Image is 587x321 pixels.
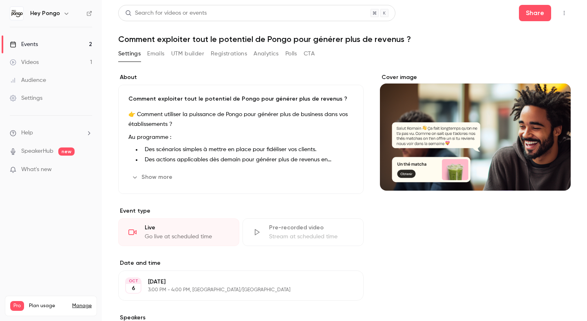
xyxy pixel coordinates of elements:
[128,95,353,103] p: Comment exploiter tout le potentiel de Pongo pour générer plus de revenus ?
[145,224,229,232] div: Live
[141,145,353,154] li: Des scénarios simples à mettre en place pour fidéliser vos clients.
[10,40,38,48] div: Events
[58,147,75,156] span: new
[125,9,207,18] div: Search for videos or events
[10,7,23,20] img: Hey Pongo
[211,47,247,60] button: Registrations
[10,76,46,84] div: Audience
[10,129,92,137] li: help-dropdown-opener
[118,73,364,81] label: About
[128,132,353,142] p: Au programme :
[118,47,141,60] button: Settings
[132,284,135,292] p: 6
[118,207,364,215] p: Event type
[148,287,320,293] p: 3:00 PM - 4:00 PM, [GEOGRAPHIC_DATA]/[GEOGRAPHIC_DATA]
[21,147,53,156] a: SpeakerHub
[519,5,551,21] button: Share
[141,156,353,164] li: Des actions applicables dès demain pour générer plus de revenus en travaillant votre base clients
[21,129,33,137] span: Help
[171,47,204,60] button: UTM builder
[128,110,353,129] p: 👉 Comment utiliser la puissance de Pongo pour générer plus de business dans vos établissements ?
[118,259,364,267] label: Date and time
[10,94,42,102] div: Settings
[30,9,60,18] h6: Hey Pongo
[380,73,571,191] section: Cover image
[380,73,571,81] label: Cover image
[285,47,297,60] button: Polls
[126,278,141,284] div: OCT
[29,303,67,309] span: Plan usage
[269,224,353,232] div: Pre-recorded video
[147,47,164,60] button: Emails
[72,303,92,309] a: Manage
[304,47,315,60] button: CTA
[10,58,39,66] div: Videos
[254,47,279,60] button: Analytics
[128,171,177,184] button: Show more
[21,165,52,174] span: What's new
[118,218,239,246] div: LiveGo live at scheduled time
[118,34,571,44] h1: Comment exploiter tout le potentiel de Pongo pour générer plus de revenus ?
[148,278,320,286] p: [DATE]
[145,233,229,241] div: Go live at scheduled time
[10,301,24,311] span: Pro
[243,218,364,246] div: Pre-recorded videoStream at scheduled time
[269,233,353,241] div: Stream at scheduled time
